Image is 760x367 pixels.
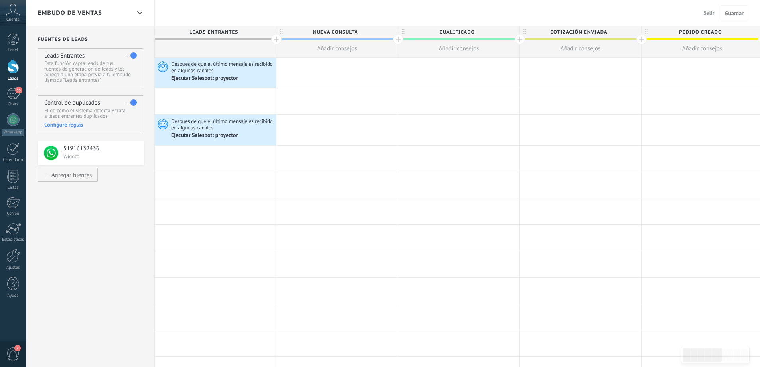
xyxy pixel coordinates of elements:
button: Añadir consejos [276,40,398,57]
span: 55 [15,87,22,93]
button: Guardar [721,5,748,20]
span: Salir [704,9,715,16]
span: Añadir consejos [439,45,479,52]
div: Ayuda [2,293,25,298]
div: Configure reglas [44,121,136,128]
img: logo_min.png [44,146,58,160]
div: Ajustes [2,265,25,270]
div: Ejecutar Salesbot: proyector [171,75,239,82]
span: Leads Entrantes [155,26,272,38]
span: Cuenta [6,17,20,22]
div: Embudo de ventas [133,5,146,21]
div: Leads [2,76,25,81]
div: Panel [2,48,25,53]
h4: Control de duplicados [44,99,100,107]
span: despues de que el último mensaje es recibido en algunos canales [171,118,274,131]
h2: Fuentes de leads [38,36,144,42]
span: Añadir consejos [561,45,601,52]
span: despues de que el último mensaje es recibido en algunos canales [171,61,274,74]
h4: Leads Entrantes [44,52,85,60]
div: Chats [2,102,25,107]
button: Añadir consejos [520,40,641,57]
p: Esta función capta leads de tus fuentes de generación de leads y los agrega a una etapa previa a ... [44,61,136,83]
div: Listas [2,185,25,190]
span: Pedido creado [642,26,759,38]
span: 2 [14,345,21,351]
span: Embudo de ventas [38,9,102,17]
p: Elige cómo el sistema detecta y trata a leads entrantes duplicados [44,108,136,119]
div: Agregar fuentes [51,171,92,178]
div: Cotización enviada [520,26,641,38]
span: Nueva consulta [276,26,394,38]
span: Guardar [725,10,744,16]
span: Añadir consejos [682,45,722,52]
div: Cualificado [398,26,519,38]
div: Ejecutar Salesbot: proyector [171,132,239,139]
div: Estadísticas [2,237,25,242]
span: Cotización enviada [520,26,637,38]
div: Leads Entrantes [155,26,276,38]
div: Nueva consulta [276,26,398,38]
div: Calendario [2,157,25,163]
button: Agregar fuentes [38,168,98,182]
p: Widget [63,153,139,160]
button: Añadir consejos [398,40,519,57]
div: Correo [2,211,25,216]
button: Salir [701,7,718,19]
div: WhatsApp [2,129,24,136]
h4: 51916132436 [63,145,138,153]
span: Añadir consejos [317,45,357,52]
span: Cualificado [398,26,515,38]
